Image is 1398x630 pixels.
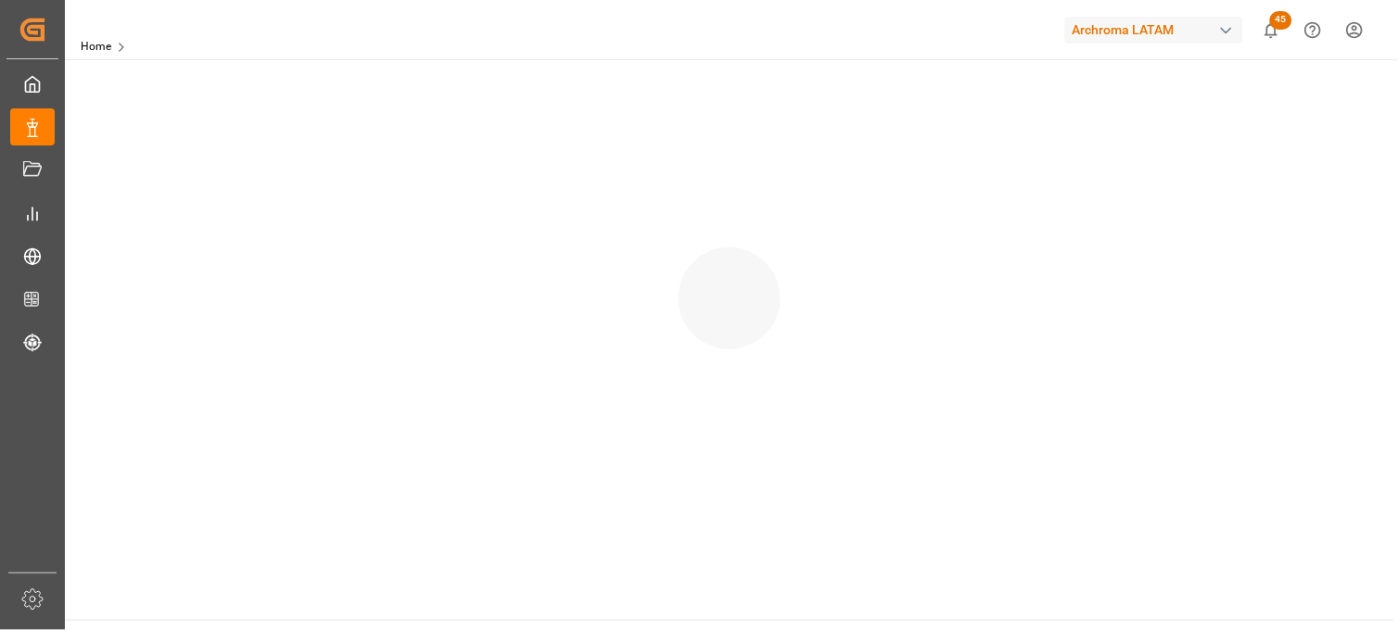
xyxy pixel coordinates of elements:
button: Archroma LATAM [1065,12,1251,47]
a: Home [81,40,111,53]
button: Help Center [1292,9,1334,51]
div: Archroma LATAM [1065,17,1243,44]
span: 45 [1270,11,1292,30]
button: show 45 new notifications [1251,9,1292,51]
